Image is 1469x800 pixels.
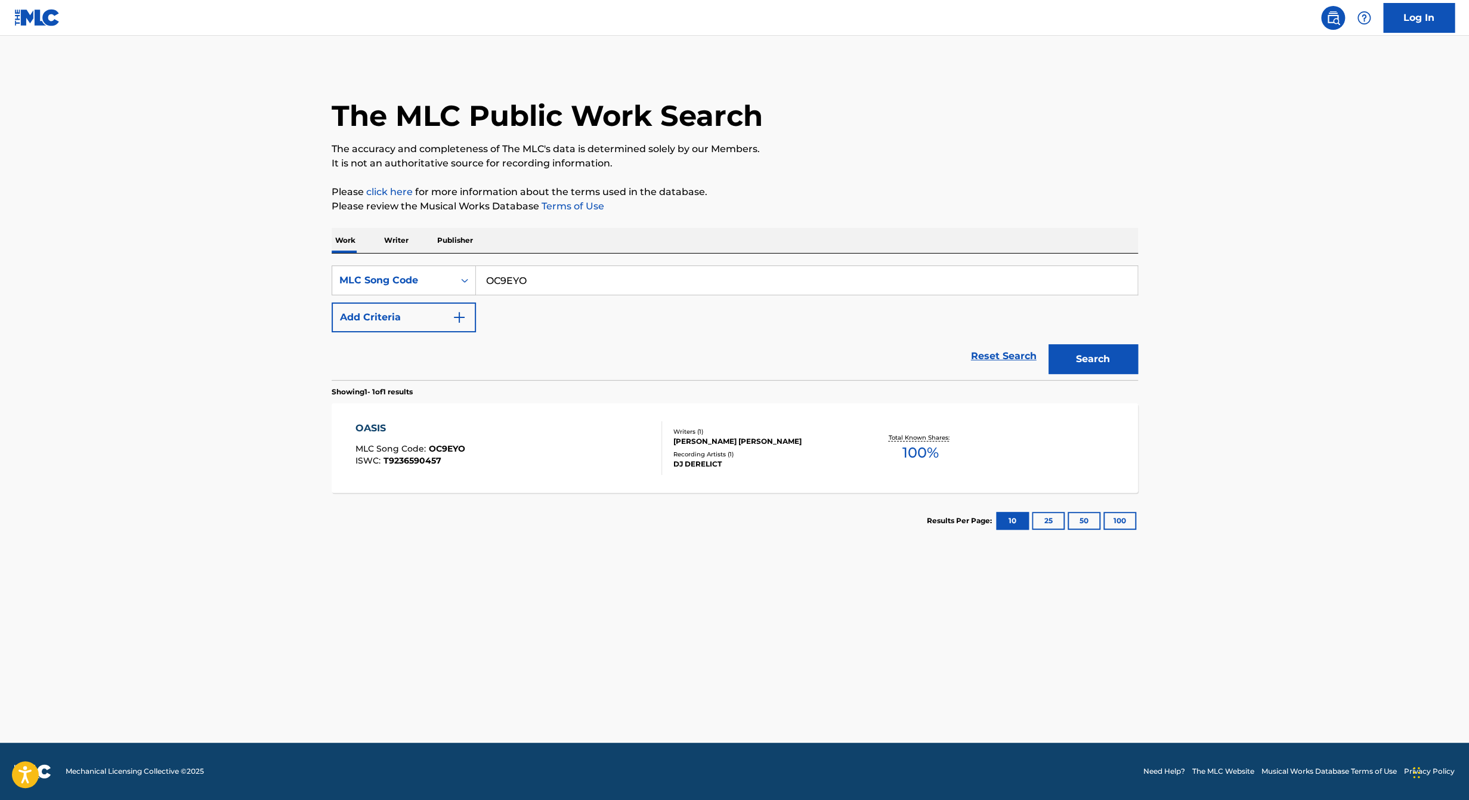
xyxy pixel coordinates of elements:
span: 100 % [902,442,939,464]
div: Recording Artists ( 1 ) [673,450,853,459]
p: Showing 1 - 1 of 1 results [332,387,413,397]
a: Need Help? [1143,766,1185,777]
a: OASISMLC Song Code:OC9EYOISWC:T9236590457Writers (1)[PERSON_NAME] [PERSON_NAME]Recording Artists ... [332,403,1138,493]
div: OASIS [355,421,465,435]
a: Public Search [1321,6,1345,30]
span: T9236590457 [384,455,441,466]
div: Writers ( 1 ) [673,427,853,436]
button: Add Criteria [332,302,476,332]
img: MLC Logo [14,9,60,26]
a: click here [366,186,413,197]
span: Mechanical Licensing Collective © 2025 [66,766,204,777]
p: The accuracy and completeness of The MLC's data is determined solely by our Members. [332,142,1138,156]
img: search [1326,11,1340,25]
p: Publisher [434,228,477,253]
p: It is not an authoritative source for recording information. [332,156,1138,171]
button: 100 [1103,512,1136,530]
p: Please for more information about the terms used in the database. [332,185,1138,199]
a: Reset Search [965,343,1043,369]
a: Log In [1383,3,1455,33]
div: MLC Song Code [339,273,447,288]
iframe: Chat Widget [1409,743,1469,800]
div: Chatt-widget [1409,743,1469,800]
span: ISWC : [355,455,384,466]
div: Help [1352,6,1376,30]
div: [PERSON_NAME] [PERSON_NAME] [673,436,853,447]
a: Musical Works Database Terms of Use [1261,766,1397,777]
a: The MLC Website [1192,766,1254,777]
span: MLC Song Code : [355,443,429,454]
div: Dra [1413,755,1420,790]
div: DJ DERELICT [673,459,853,470]
a: Terms of Use [539,200,604,212]
span: OC9EYO [429,443,465,454]
p: Writer [381,228,412,253]
img: logo [14,764,51,779]
a: Privacy Policy [1404,766,1455,777]
img: help [1357,11,1371,25]
h1: The MLC Public Work Search [332,98,763,134]
button: 50 [1068,512,1100,530]
p: Results Per Page: [927,515,995,526]
button: 10 [996,512,1029,530]
p: Work [332,228,359,253]
p: Total Known Shares: [889,433,952,442]
p: Please review the Musical Works Database [332,199,1138,214]
button: Search [1049,344,1138,374]
button: 25 [1032,512,1065,530]
form: Search Form [332,265,1138,380]
img: 9d2ae6d4665cec9f34b9.svg [452,310,466,325]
